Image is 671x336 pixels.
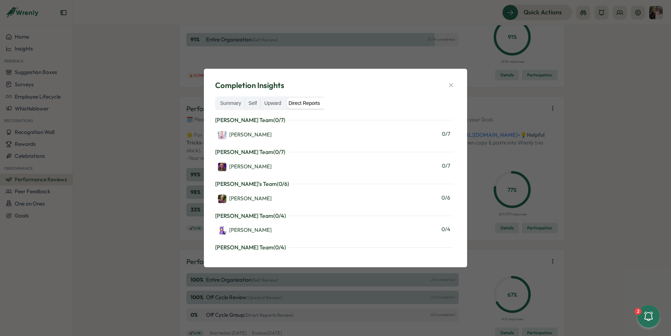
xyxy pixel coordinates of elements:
[442,162,450,171] span: 0 / 7
[218,226,272,235] div: [PERSON_NAME]
[215,243,286,252] p: [PERSON_NAME] Team ( 0 / 4 )
[218,226,226,235] img: Allyn Neal
[215,80,284,91] span: Completion Insights
[218,162,272,171] a: Adrian Pearcey[PERSON_NAME]
[261,98,285,109] label: Upward
[245,98,260,109] label: Self
[218,195,272,203] div: [PERSON_NAME]
[218,130,272,139] a: Martyn Fagg[PERSON_NAME]
[637,305,660,328] button: 2
[217,98,245,109] label: Summary
[218,163,272,171] div: [PERSON_NAME]
[441,194,450,203] span: 0 / 6
[218,163,226,171] img: Adrian Pearcey
[218,131,226,139] img: Martyn Fagg
[441,226,450,235] span: 0 / 4
[285,98,323,109] label: Direct Reports
[635,308,642,315] div: 2
[442,130,450,139] span: 0 / 7
[218,226,272,235] a: Allyn Neal[PERSON_NAME]
[215,211,286,220] p: [PERSON_NAME] Team ( 0 / 4 )
[218,131,272,139] div: [PERSON_NAME]
[215,148,285,156] p: [PERSON_NAME] Team ( 0 / 7 )
[218,194,272,203] a: Marco[PERSON_NAME]
[215,116,285,125] p: [PERSON_NAME] Team ( 0 / 7 )
[218,195,226,203] img: Marco
[215,180,289,188] p: [PERSON_NAME]'s Team ( 0 / 6 )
